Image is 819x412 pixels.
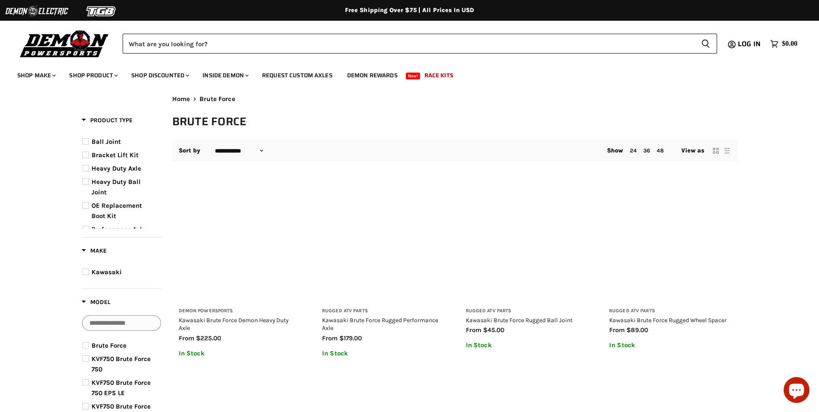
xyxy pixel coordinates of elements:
[256,67,339,84] a: Request Custom Axles
[466,308,588,314] h3: Rugged ATV Parts
[322,317,438,331] a: Kawasaki Brute Force Rugged Performance Axle
[607,147,623,154] span: Show
[82,315,161,331] input: Search Options
[82,116,133,127] button: Filter by Product Type
[630,147,637,154] a: 24
[322,334,338,342] span: from
[92,202,142,220] span: OE Replacement Boot Kit
[179,334,194,342] span: from
[82,298,111,309] button: Filter by Model
[609,180,731,302] a: Kawasaki Brute Force Rugged Wheel Spacer
[63,67,123,84] a: Shop Product
[179,147,201,154] label: Sort by
[738,38,761,49] span: Log in
[17,28,112,59] img: Demon Powersports
[172,114,738,129] h1: Brute Force
[723,146,731,155] button: list view
[64,6,755,14] div: Free Shipping Over $75 | All Prices In USD
[11,67,61,84] a: Shop Make
[82,117,133,124] span: Product Type
[82,247,107,254] span: Make
[123,34,694,54] input: Search
[92,165,141,172] span: Heavy Duty Axle
[179,180,301,302] a: Kawasaki Brute Force Demon Heavy Duty Axle
[681,147,705,154] span: View as
[694,34,717,54] button: Search
[766,38,802,50] a: $0.00
[196,67,254,84] a: Inside Demon
[782,40,797,48] span: $0.00
[92,151,139,159] span: Bracket Lift Kit
[92,178,141,196] span: Heavy Duty Ball Joint
[322,180,444,302] a: Kawasaki Brute Force Rugged Performance Axle
[341,67,404,84] a: Demon Rewards
[322,308,444,314] h3: Rugged ATV Parts
[123,34,717,54] form: Product
[179,350,301,357] p: In Stock
[92,138,121,146] span: Ball Joint
[179,317,288,331] a: Kawasaki Brute Force Demon Heavy Duty Axle
[92,342,126,349] span: Brute Force
[322,350,444,357] p: In Stock
[609,308,731,314] h3: Rugged ATV Parts
[196,334,221,342] span: $225.00
[418,67,460,84] a: Race Kits
[172,95,738,103] nav: Breadcrumbs
[339,334,362,342] span: $179.00
[483,326,504,334] span: $45.00
[734,40,766,48] a: Log in
[199,95,235,103] span: Brute Force
[466,326,481,334] span: from
[626,326,648,334] span: $89.00
[92,379,151,397] span: KVF750 Brute Force 750 EPS LE
[125,67,194,84] a: Shop Discounted
[92,268,122,276] span: Kawasaki
[172,95,190,103] a: Home
[92,355,151,373] span: KVF750 Brute Force 750
[179,308,301,314] h3: Demon Powersports
[82,298,111,306] span: Model
[609,317,727,323] a: Kawasaki Brute Force Rugged Wheel Spacer
[609,342,731,349] p: In Stock
[711,146,720,155] button: grid view
[92,225,145,233] span: Performance Axle
[466,180,588,302] a: Kawasaki Brute Force Rugged Ball Joint
[406,73,421,79] span: New!
[466,342,588,349] p: In Stock
[11,63,795,84] ul: Main menu
[172,140,738,162] nav: Collection utilities
[643,147,650,154] a: 36
[781,377,812,405] inbox-online-store-chat: Shopify online store chat
[69,3,134,19] img: TGB Logo 2
[466,317,572,323] a: Kawasaki Brute Force Rugged Ball Joint
[82,247,107,257] button: Filter by Make
[4,3,69,19] img: Demon Electric Logo 2
[657,147,664,154] a: 48
[609,326,625,334] span: from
